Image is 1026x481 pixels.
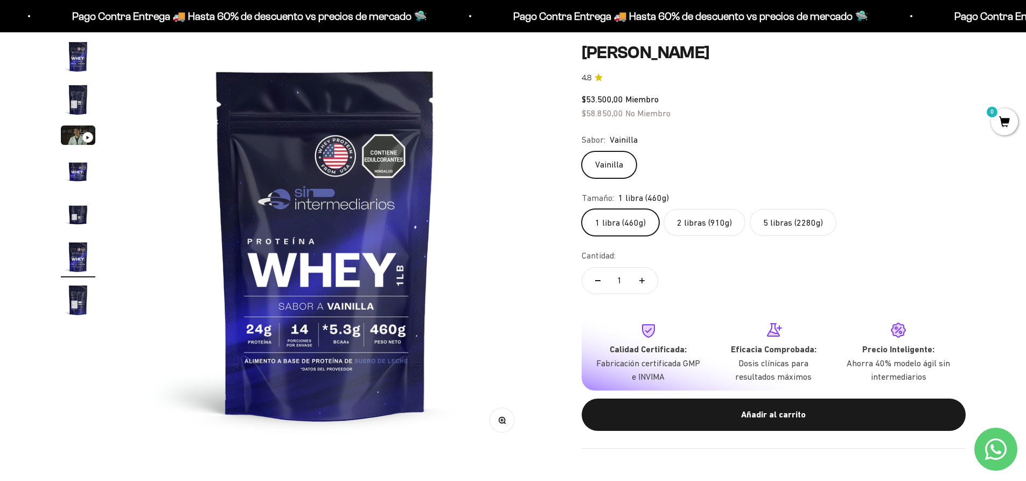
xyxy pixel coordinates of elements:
[625,94,659,103] span: Miembro
[991,117,1018,129] a: 0
[121,39,529,448] img: Proteína Whey - Vainilla
[610,133,638,147] span: Vainilla
[582,191,614,205] legend: Tamaño:
[61,82,95,117] img: Proteína Whey - Vainilla
[61,197,95,231] img: Proteína Whey - Vainilla
[61,39,95,74] img: Proteína Whey - Vainilla
[61,283,95,317] img: Proteína Whey - Vainilla
[61,39,95,77] button: Ir al artículo 1
[61,154,95,191] button: Ir al artículo 4
[986,106,999,118] mark: 0
[61,197,95,234] button: Ir al artículo 5
[69,8,424,25] p: Pago Contra Entrega 🚚 Hasta 60% de descuento vs precios de mercado 🛸
[731,344,816,354] strong: Eficacia Comprobada:
[582,72,591,83] span: 4.8
[61,283,95,320] button: Ir al artículo 7
[582,133,605,147] legend: Sabor:
[582,94,623,103] span: $53.500,00
[61,126,95,148] button: Ir al artículo 3
[61,82,95,120] button: Ir al artículo 2
[844,356,952,384] p: Ahorra 40% modelo ágil sin intermediarios
[625,108,671,117] span: No Miembro
[61,154,95,188] img: Proteína Whey - Vainilla
[595,356,702,384] p: Fabricación certificada GMP e INVIMA
[618,191,669,205] span: 1 libra (460g)
[61,240,95,277] button: Ir al artículo 6
[626,267,658,293] button: Aumentar cantidad
[61,240,95,274] img: Proteína Whey - Vainilla
[610,344,687,354] strong: Calidad Certificada:
[862,344,934,354] strong: Precio Inteligente:
[511,8,866,25] p: Pago Contra Entrega 🚚 Hasta 60% de descuento vs precios de mercado 🛸
[582,72,966,83] a: 4.84.8 de 5.0 estrellas
[582,249,616,263] label: Cantidad:
[720,356,827,384] p: Dosis clínicas para resultados máximos
[603,408,944,422] div: Añadir al carrito
[582,108,623,117] span: $58.850,00
[582,398,966,430] button: Añadir al carrito
[582,43,966,63] h1: [PERSON_NAME]
[582,267,613,293] button: Reducir cantidad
